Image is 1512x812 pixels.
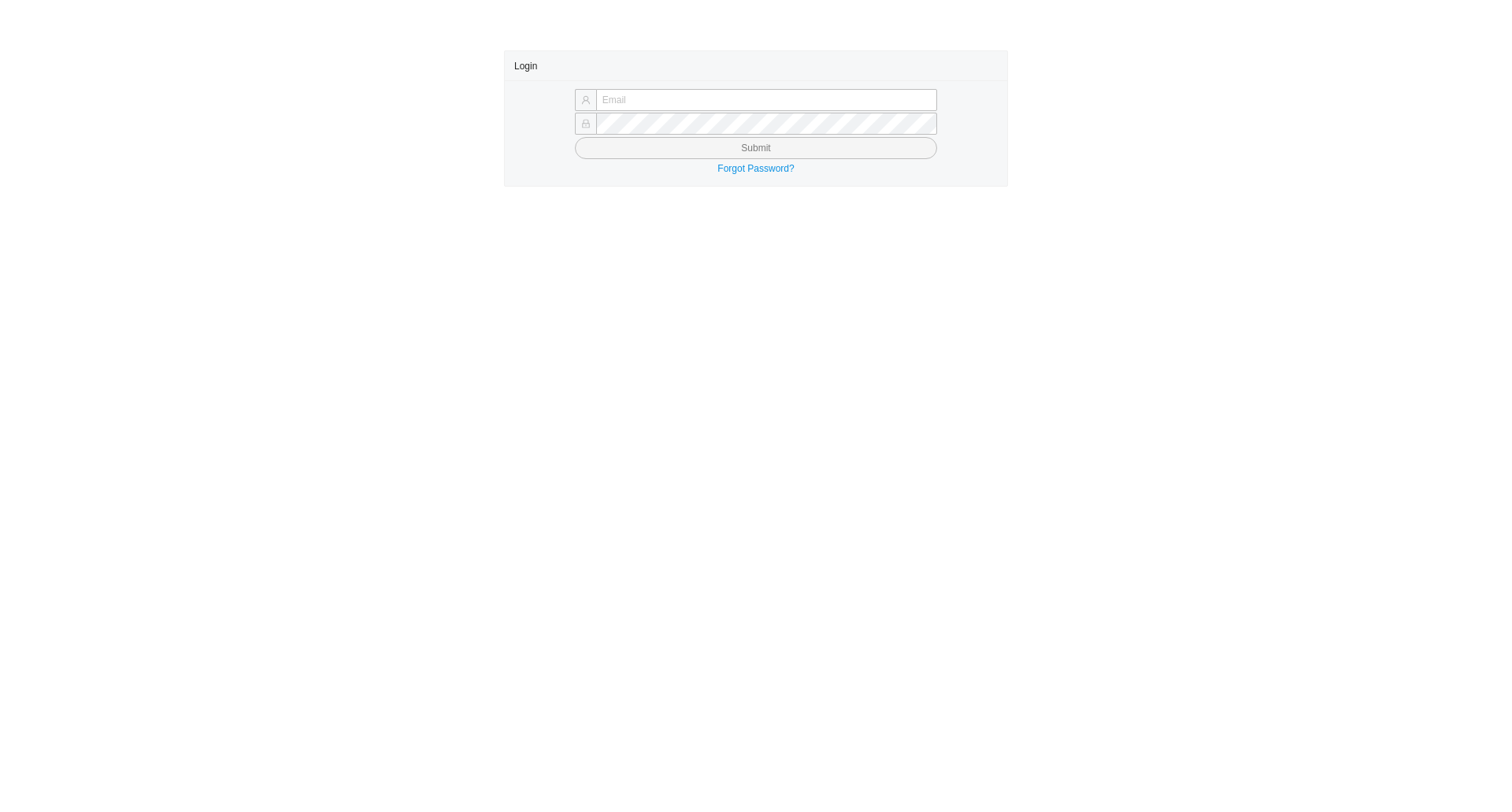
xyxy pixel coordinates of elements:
[581,95,591,105] span: user
[596,89,937,111] input: Email
[717,163,794,174] a: Forgot Password?
[575,137,937,159] button: Submit
[581,119,591,128] span: lock
[514,51,998,80] div: Login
